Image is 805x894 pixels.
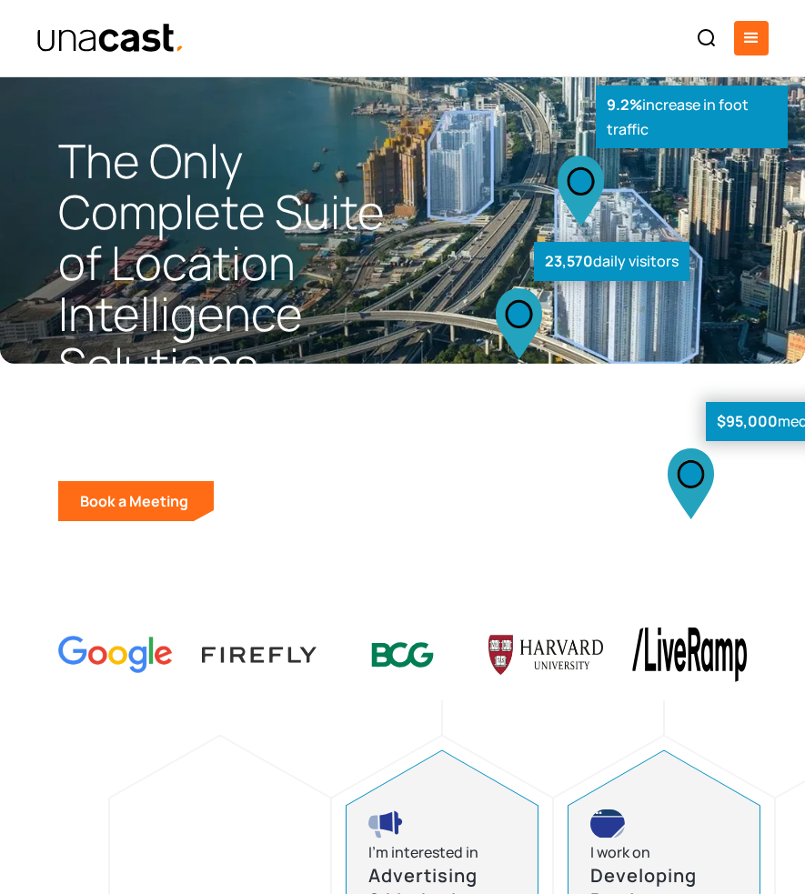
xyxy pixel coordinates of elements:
[534,242,689,281] div: daily visitors
[36,23,185,55] img: Unacast text logo
[368,840,478,865] div: I’m interested in
[202,628,317,682] img: Firefly Advertising logo
[696,27,718,49] img: Search icon
[590,809,625,839] img: developing products icon
[590,840,650,865] div: I work on
[368,809,403,839] img: advertising and marketing icon
[36,23,185,55] a: home
[58,628,173,682] img: Google logo Color
[545,251,593,271] strong: 23,570
[58,481,214,521] a: Book a Meeting
[488,628,603,682] img: Harvard U logo
[58,136,403,390] h1: The Only Complete Suite of Location Intelligence Solutions
[632,628,747,682] img: liveramp logo
[346,628,460,682] img: BCG logo
[58,405,403,459] p: Build better products and make smarter decisions with real-world location data.
[734,21,769,55] div: menu
[717,411,778,431] strong: $95,000
[607,95,642,115] strong: 9.2%
[596,85,789,148] div: increase in foot traffic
